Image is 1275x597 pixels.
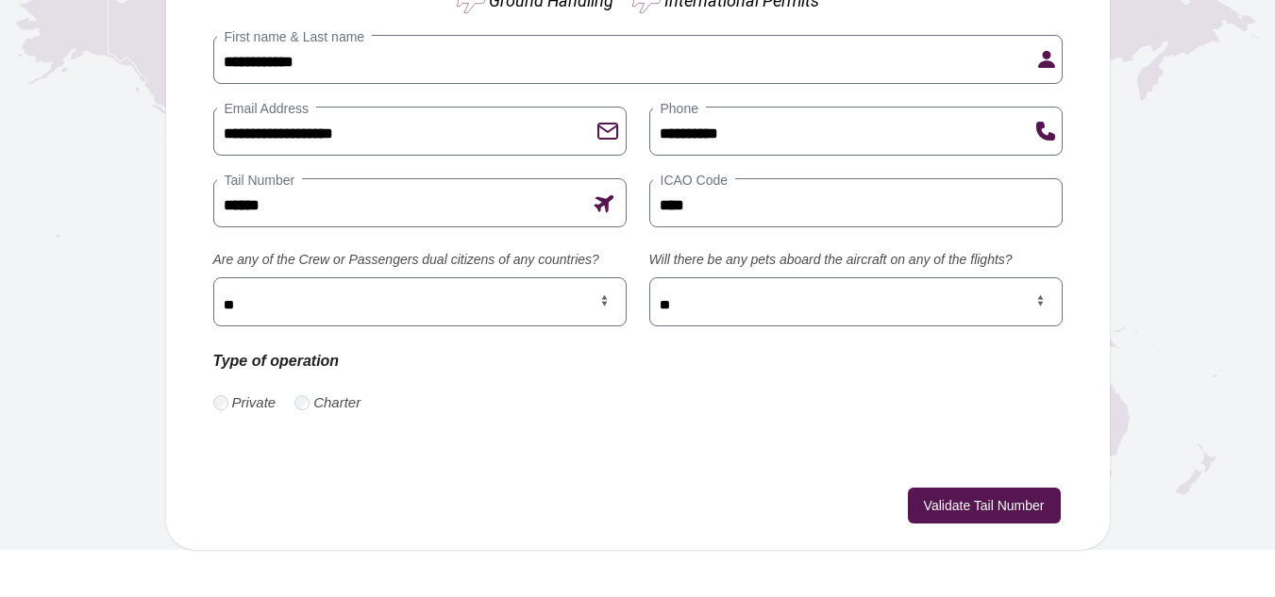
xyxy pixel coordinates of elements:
label: Phone [653,99,706,118]
label: Will there be any pets aboard the aircraft on any of the flights? [649,250,1063,270]
p: Type of operation [213,349,627,373]
label: Charter [313,392,361,414]
label: Are any of the Crew or Passengers dual citizens of any countries? [213,250,627,270]
label: First name & Last name [217,27,373,46]
label: Tail Number [217,171,303,190]
label: Private [232,392,277,414]
label: Email Address [217,99,316,118]
button: Validate Tail Number [908,488,1061,523]
label: ICAO Code [653,171,736,190]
